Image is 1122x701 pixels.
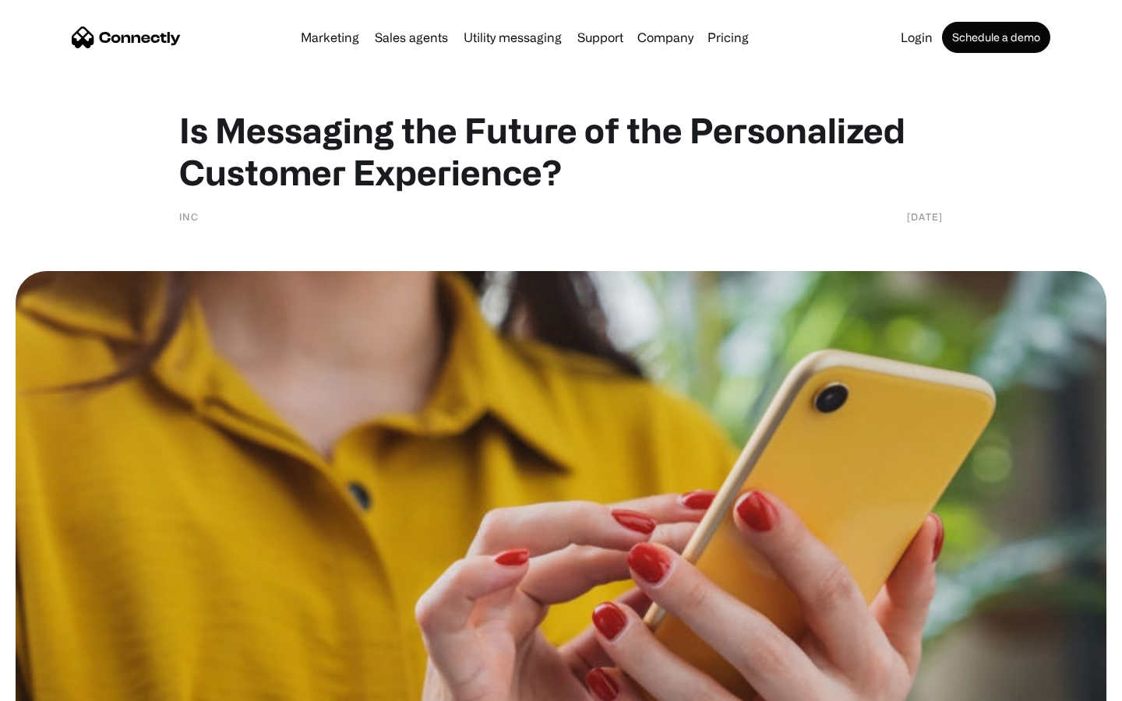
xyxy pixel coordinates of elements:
[637,26,693,48] div: Company
[295,31,365,44] a: Marketing
[457,31,568,44] a: Utility messaging
[16,674,93,696] aside: Language selected: English
[179,109,943,193] h1: Is Messaging the Future of the Personalized Customer Experience?
[942,22,1050,53] a: Schedule a demo
[369,31,454,44] a: Sales agents
[179,209,199,224] div: Inc
[571,31,630,44] a: Support
[907,209,943,224] div: [DATE]
[894,31,939,44] a: Login
[31,674,93,696] ul: Language list
[701,31,755,44] a: Pricing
